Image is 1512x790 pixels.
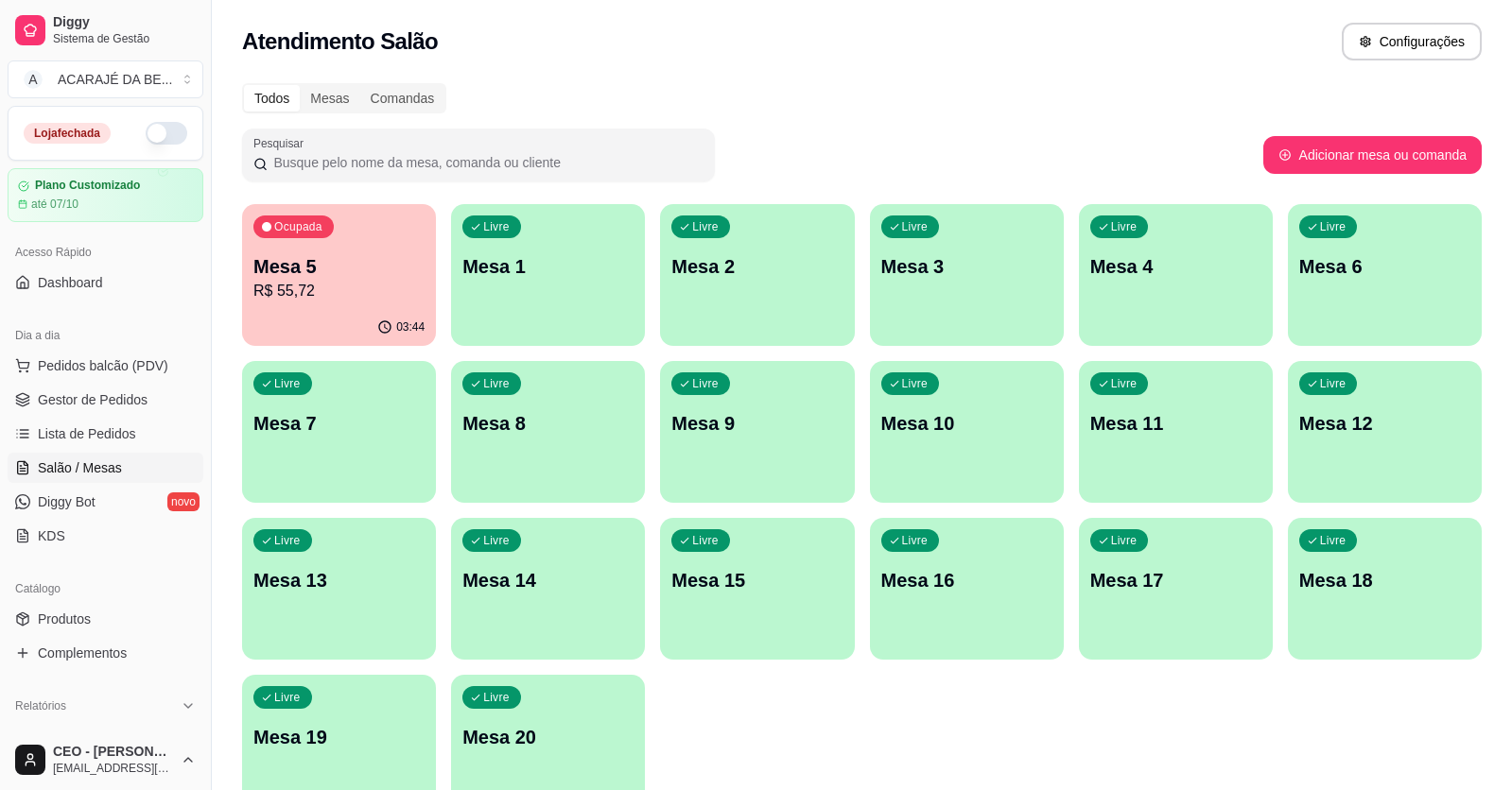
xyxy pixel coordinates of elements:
button: OcupadaMesa 5R$ 55,7203:44 [242,204,436,346]
button: LivreMesa 1 [451,204,645,346]
input: Pesquisar [268,153,704,172]
p: Livre [692,533,719,548]
a: DiggySistema de Gestão [8,8,203,53]
button: Select a team [8,60,203,98]
p: Mesa 18 [1299,567,1470,593]
span: Complementos [38,644,127,662]
p: Livre [1111,219,1138,234]
p: 03:44 [396,319,425,335]
p: Mesa 15 [671,567,843,593]
button: LivreMesa 16 [870,518,1064,660]
button: Alterar Status [146,122,187,145]
div: Todos [244,85,300,112]
p: Mesa 12 [1299,410,1470,437]
p: Livre [483,690,510,705]
div: ACARAJÉ DA BE ... [58,70,172,89]
p: Ocupada [274,219,322,234]
button: LivreMesa 13 [242,518,436,660]
p: Mesa 4 [1090,253,1261,280]
span: KDS [38,526,65,545]
span: Pedidos balcão (PDV) [38,356,168,375]
button: LivreMesa 14 [451,518,645,660]
a: Produtos [8,604,203,634]
div: Mesas [300,85,359,112]
button: CEO - [PERSON_NAME][EMAIL_ADDRESS][DOMAIN_NAME] [8,737,203,782]
p: Mesa 19 [253,724,425,750]
button: LivreMesa 18 [1288,518,1482,660]
button: Adicionar mesa ou comanda [1263,136,1482,174]
div: Catálogo [8,574,203,604]
p: Livre [692,219,719,234]
p: Livre [1111,376,1138,391]
p: Mesa 3 [881,253,1052,280]
button: LivreMesa 2 [660,204,854,346]
a: Gestor de Pedidos [8,385,203,415]
span: Sistema de Gestão [53,31,196,46]
p: Mesa 1 [462,253,634,280]
p: Livre [692,376,719,391]
button: LivreMesa 8 [451,361,645,503]
a: Relatórios de vendas [8,721,203,751]
a: Lista de Pedidos [8,419,203,449]
p: Livre [483,219,510,234]
a: Dashboard [8,267,203,298]
span: A [24,70,43,89]
button: LivreMesa 15 [660,518,854,660]
p: Mesa 6 [1299,253,1470,280]
span: Produtos [38,610,91,628]
p: Livre [274,376,301,391]
button: LivreMesa 9 [660,361,854,503]
p: R$ 55,72 [253,280,425,302]
p: Livre [274,690,301,705]
span: Salão / Mesas [38,458,122,477]
p: Mesa 20 [462,724,634,750]
article: Plano Customizado [35,179,140,193]
button: LivreMesa 10 [870,361,1064,503]
button: LivreMesa 7 [242,361,436,503]
h2: Atendimento Salão [242,26,438,57]
button: LivreMesa 11 [1079,361,1273,503]
p: Livre [902,533,929,548]
p: Livre [483,533,510,548]
p: Livre [274,533,301,548]
p: Mesa 17 [1090,567,1261,593]
span: Diggy [53,14,196,31]
a: KDS [8,521,203,551]
p: Mesa 7 [253,410,425,437]
span: Diggy Bot [38,492,96,511]
a: Complementos [8,638,203,668]
p: Mesa 8 [462,410,634,437]
span: CEO - [PERSON_NAME] [53,744,173,761]
button: LivreMesa 17 [1079,518,1273,660]
span: Lista de Pedidos [38,424,136,443]
button: Configurações [1342,23,1482,60]
button: LivreMesa 3 [870,204,1064,346]
article: até 07/10 [31,197,78,212]
p: Mesa 2 [671,253,843,280]
span: Dashboard [38,273,103,292]
span: Gestor de Pedidos [38,390,148,409]
div: Dia a dia [8,320,203,351]
p: Livre [1320,533,1347,548]
p: Livre [1320,219,1347,234]
a: Diggy Botnovo [8,487,203,517]
span: Relatórios de vendas [38,727,163,746]
a: Salão / Mesas [8,453,203,483]
p: Mesa 10 [881,410,1052,437]
p: Mesa 5 [253,253,425,280]
div: Loja fechada [24,123,111,144]
p: Livre [902,219,929,234]
p: Mesa 14 [462,567,634,593]
span: Relatórios [15,698,66,713]
p: Mesa 9 [671,410,843,437]
div: Comandas [360,85,445,112]
p: Mesa 11 [1090,410,1261,437]
a: Plano Customizadoaté 07/10 [8,168,203,222]
p: Livre [902,376,929,391]
button: LivreMesa 6 [1288,204,1482,346]
button: Pedidos balcão (PDV) [8,351,203,381]
p: Mesa 13 [253,567,425,593]
div: Acesso Rápido [8,237,203,267]
label: Pesquisar [253,135,310,151]
button: LivreMesa 4 [1079,204,1273,346]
